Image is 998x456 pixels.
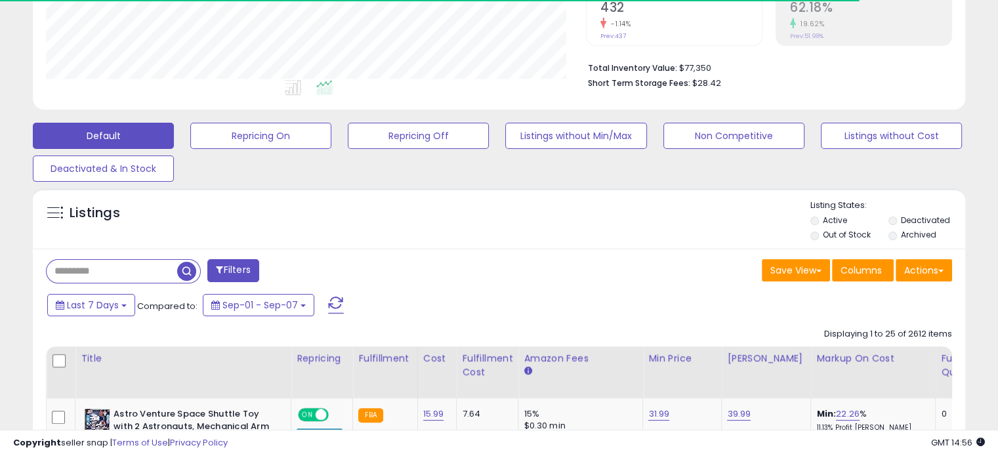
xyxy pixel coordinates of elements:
small: -1.14% [606,19,631,29]
button: Repricing Off [348,123,489,149]
small: Amazon Fees. [524,365,531,377]
button: Deactivated & In Stock [33,155,174,182]
small: Prev: 437 [600,32,626,40]
img: 51UZhtTdg6L._SL40_.jpg [84,408,110,432]
span: Last 7 Days [67,299,119,312]
span: OFF [327,409,348,421]
small: FBA [358,408,383,423]
div: Min Price [648,352,716,365]
a: 39.99 [727,407,751,421]
a: 15.99 [423,407,444,421]
div: Fulfillment Cost [462,352,512,379]
a: 22.26 [836,407,860,421]
h5: Listings [70,204,120,222]
div: 15% [524,408,633,420]
small: Prev: 51.98% [790,32,823,40]
span: Columns [841,264,882,277]
b: Min: [816,407,836,420]
label: Archived [900,229,936,240]
a: Privacy Policy [170,436,228,449]
div: Cost [423,352,451,365]
a: Terms of Use [112,436,168,449]
small: 19.62% [796,19,824,29]
th: The percentage added to the cost of goods (COGS) that forms the calculator for Min & Max prices. [811,346,936,398]
span: $28.42 [692,77,721,89]
div: Fulfillment [358,352,411,365]
button: Repricing On [190,123,331,149]
span: 2025-09-15 14:56 GMT [931,436,985,449]
b: Short Term Storage Fees: [588,77,690,89]
button: Listings without Min/Max [505,123,646,149]
div: Amazon Fees [524,352,637,365]
span: Compared to: [137,300,198,312]
div: Markup on Cost [816,352,930,365]
button: Filters [207,259,259,282]
label: Active [823,215,847,226]
button: Columns [832,259,894,281]
b: Total Inventory Value: [588,62,677,73]
li: $77,350 [588,59,942,75]
div: Fulfillable Quantity [941,352,986,379]
strong: Copyright [13,436,61,449]
button: Save View [762,259,830,281]
div: 0 [941,408,982,420]
div: 7.64 [462,408,508,420]
div: Title [81,352,285,365]
button: Actions [896,259,952,281]
div: Repricing [297,352,347,365]
label: Deactivated [900,215,949,226]
span: ON [299,409,316,421]
div: Displaying 1 to 25 of 2612 items [824,328,952,341]
div: [PERSON_NAME] [727,352,805,365]
button: Default [33,123,174,149]
p: Listing States: [810,199,965,212]
span: Sep-01 - Sep-07 [222,299,298,312]
a: 31.99 [648,407,669,421]
button: Last 7 Days [47,294,135,316]
div: seller snap | | [13,437,228,449]
button: Non Competitive [663,123,804,149]
button: Listings without Cost [821,123,962,149]
label: Out of Stock [823,229,871,240]
div: % [816,408,925,432]
button: Sep-01 - Sep-07 [203,294,314,316]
